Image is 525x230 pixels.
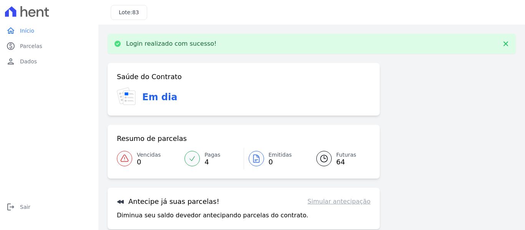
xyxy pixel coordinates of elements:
i: person [6,57,15,66]
span: Pagas [204,151,220,159]
i: paid [6,41,15,51]
a: Pagas 4 [180,148,243,169]
a: Futuras 64 [307,148,370,169]
a: personDados [3,54,95,69]
span: 0 [137,159,161,165]
span: Vencidas [137,151,161,159]
span: 0 [269,159,292,165]
h3: Resumo de parcelas [117,134,187,143]
a: Simular antecipação [307,197,370,206]
span: 83 [132,9,139,15]
i: logout [6,202,15,212]
i: home [6,26,15,35]
p: Login realizado com sucesso! [126,40,217,48]
a: Vencidas 0 [117,148,180,169]
span: Emitidas [269,151,292,159]
span: 64 [336,159,356,165]
h3: Antecipe já suas parcelas! [117,197,219,206]
h3: Em dia [142,90,177,104]
span: 4 [204,159,220,165]
h3: Saúde do Contrato [117,72,182,81]
span: Futuras [336,151,356,159]
h3: Lote: [119,8,139,17]
span: Início [20,27,34,35]
span: Parcelas [20,42,42,50]
span: Dados [20,58,37,65]
span: Sair [20,203,30,211]
p: Diminua seu saldo devedor antecipando parcelas do contrato. [117,211,308,220]
a: paidParcelas [3,38,95,54]
a: logoutSair [3,199,95,215]
a: Emitidas 0 [244,148,307,169]
a: homeInício [3,23,95,38]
